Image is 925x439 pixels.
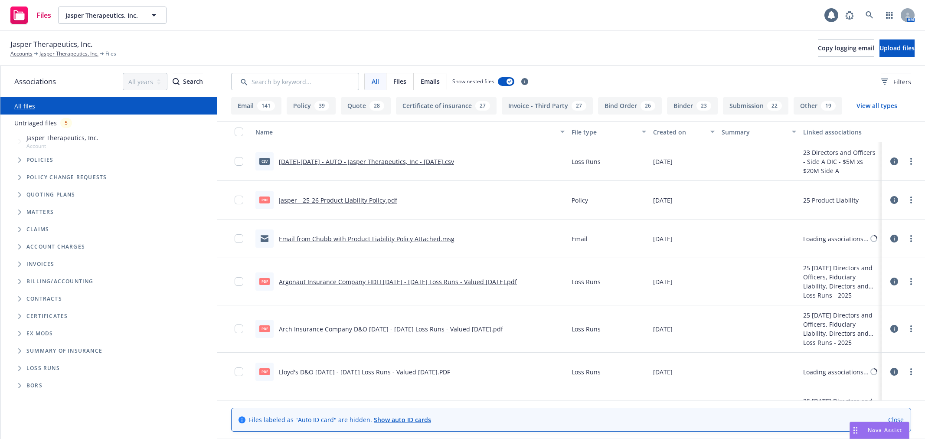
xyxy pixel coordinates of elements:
[341,97,391,115] button: Quote
[841,7,858,24] a: Report a Bug
[803,311,878,338] div: 25 [DATE] Directors and Officers, Fiduciary Liability, Directors and Officers - Side A DIC, Emplo...
[653,277,673,286] span: [DATE]
[843,97,911,115] button: View all types
[888,415,904,424] a: Close
[235,234,243,243] input: Toggle Row Selected
[259,325,270,332] span: pdf
[26,192,75,197] span: Quoting plans
[803,234,869,243] div: Loading associations...
[10,50,33,58] a: Accounts
[641,101,655,111] div: 26
[279,368,450,376] a: Lloyd's D&O [DATE] - [DATE] Loss Runs - Valued [DATE].PDF
[572,157,601,166] span: Loss Runs
[279,235,454,243] a: Email from Chubb with Product Liability Policy Attached.msg
[65,11,141,20] span: Jasper Therapeutics, Inc.
[572,128,637,137] div: File type
[259,278,270,285] span: pdf
[667,97,718,115] button: Binder
[314,101,329,111] div: 39
[60,118,72,128] div: 5
[173,78,180,85] svg: Search
[906,195,916,205] a: more
[58,7,167,24] button: Jasper Therapeutics, Inc.
[257,101,275,111] div: 141
[653,367,673,377] span: [DATE]
[235,324,243,333] input: Toggle Row Selected
[803,263,878,291] div: 25 [DATE] Directors and Officers, Fiduciary Liability, Directors and Officers - Side A DIC, Emplo...
[14,76,56,87] span: Associations
[10,39,92,50] span: Jasper Therapeutics, Inc.
[26,296,62,301] span: Contracts
[906,276,916,287] a: more
[881,7,898,24] a: Switch app
[452,78,494,85] span: Show nested files
[723,97,788,115] button: Submission
[259,158,270,164] span: csv
[906,324,916,334] a: more
[881,77,911,86] span: Filters
[393,77,406,86] span: Files
[803,196,859,205] div: 25 Product Liability
[475,101,490,111] div: 27
[598,97,662,115] button: Bind Order
[235,196,243,204] input: Toggle Row Selected
[696,101,711,111] div: 23
[26,157,54,163] span: Policies
[767,101,782,111] div: 22
[568,121,650,142] button: File type
[906,367,916,377] a: more
[800,121,882,142] button: Linked associations
[279,196,397,204] a: Jasper - 25-26 Product Liability Policy.pdf
[369,101,384,111] div: 28
[653,324,673,334] span: [DATE]
[26,227,49,232] span: Claims
[881,73,911,90] button: Filters
[653,157,673,166] span: [DATE]
[653,128,705,137] div: Created on
[235,277,243,286] input: Toggle Row Selected
[906,233,916,244] a: more
[235,157,243,166] input: Toggle Row Selected
[861,7,878,24] a: Search
[173,73,203,90] div: Search
[803,367,869,377] div: Loading associations...
[26,210,54,215] span: Matters
[36,12,51,19] span: Files
[173,73,203,90] button: SearchSearch
[235,367,243,376] input: Toggle Row Selected
[396,97,497,115] button: Certificate of insurance
[572,324,601,334] span: Loss Runs
[653,234,673,243] span: [DATE]
[821,101,836,111] div: 19
[26,331,53,336] span: Ex Mods
[572,196,588,205] span: Policy
[818,39,874,57] button: Copy logging email
[26,314,68,319] span: Certificates
[26,175,107,180] span: Policy change requests
[868,426,902,434] span: Nova Assist
[39,50,98,58] a: Jasper Therapeutics, Inc.
[850,422,909,439] button: Nova Assist
[372,77,379,86] span: All
[0,131,217,273] div: Tree Example
[794,97,842,115] button: Other
[26,366,60,371] span: Loss Runs
[803,396,878,424] div: 25 [DATE] Directors and Officers, Fiduciary Liability, Directors and Officers - Side A DIC, Emplo...
[279,157,454,166] a: [DATE]-[DATE] - AUTO - Jasper Therapeutics, Inc - [DATE].csv
[255,128,555,137] div: Name
[879,44,915,52] span: Upload files
[231,73,359,90] input: Search by keyword...
[279,278,517,286] a: Argonaut Insurance Company FIDLI [DATE] - [DATE] Loss Runs - Valued [DATE].pdf
[249,415,431,424] span: Files labeled as "Auto ID card" are hidden.
[653,196,673,205] span: [DATE]
[850,422,861,439] div: Drag to move
[650,121,718,142] button: Created on
[279,325,503,333] a: Arch Insurance Company D&O [DATE] - [DATE] Loss Runs - Valued [DATE].pdf
[803,291,878,300] div: Loss Runs - 2025
[26,279,94,284] span: Billing/Accounting
[906,156,916,167] a: more
[572,367,601,377] span: Loss Runs
[235,128,243,136] input: Select all
[26,348,102,354] span: Summary of insurance
[879,39,915,57] button: Upload files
